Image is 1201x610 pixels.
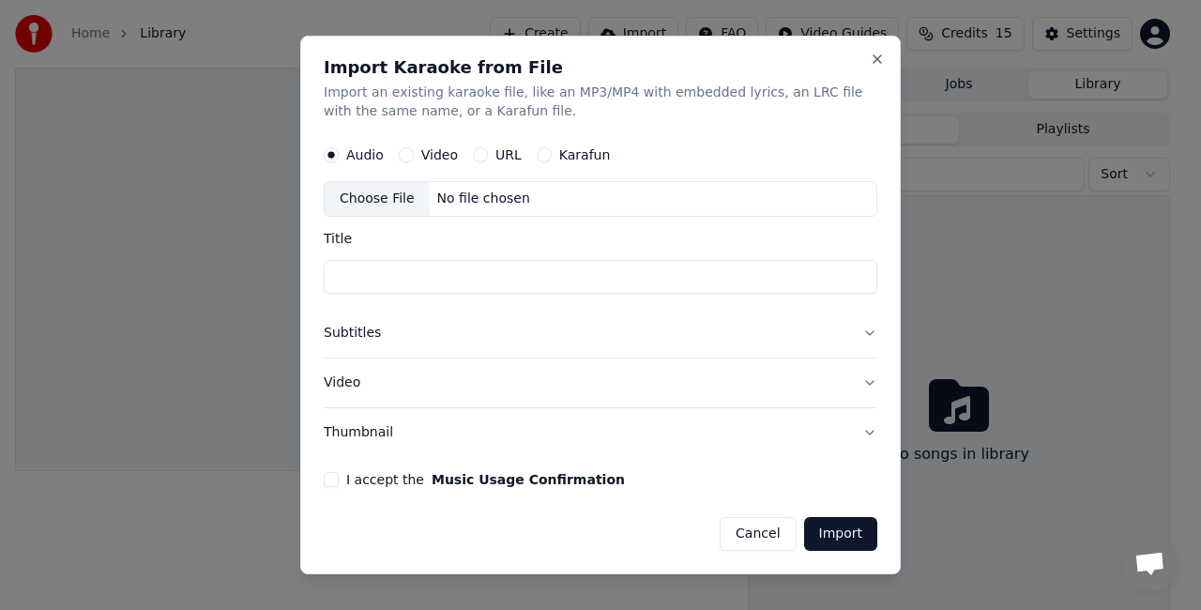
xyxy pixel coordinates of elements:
button: Video [324,358,877,407]
label: Title [324,232,877,245]
button: Import [804,517,877,551]
button: I accept the [432,473,625,486]
div: No file chosen [430,190,538,208]
label: Karafun [559,148,611,161]
p: Import an existing karaoke file, like an MP3/MP4 with embedded lyrics, an LRC file with the same ... [324,84,877,121]
label: I accept the [346,473,625,486]
label: Audio [346,148,384,161]
button: Subtitles [324,309,877,358]
label: URL [495,148,522,161]
button: Thumbnail [324,408,877,457]
div: Choose File [325,182,430,216]
button: Cancel [720,517,796,551]
label: Video [421,148,458,161]
h2: Import Karaoke from File [324,59,877,76]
